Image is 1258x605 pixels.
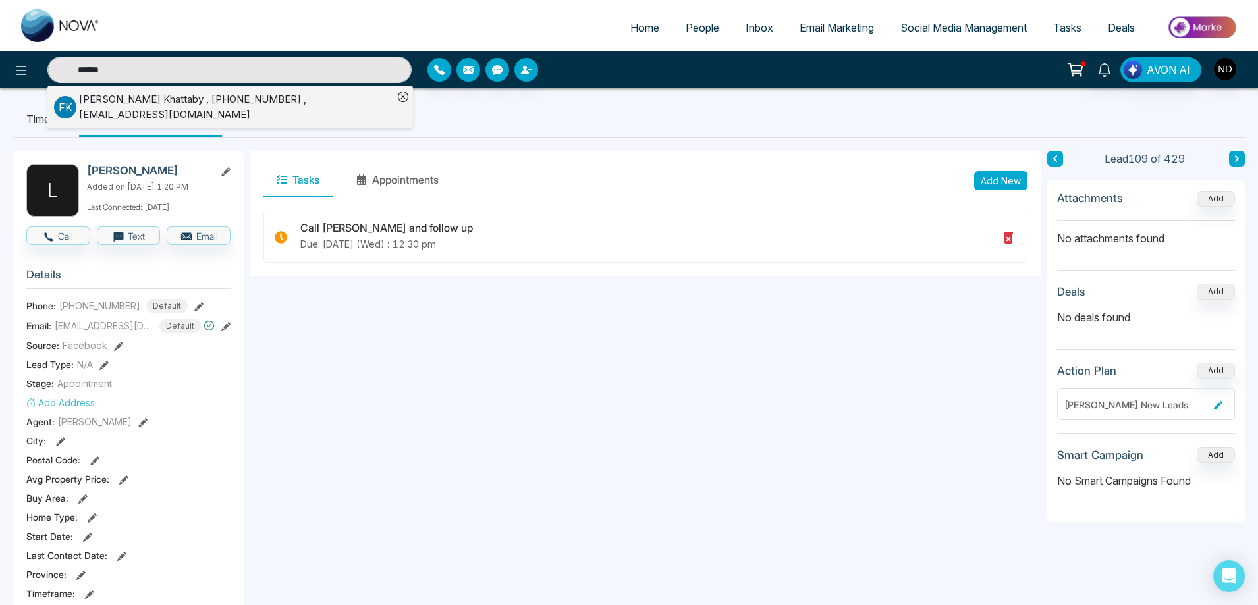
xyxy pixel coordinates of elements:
[26,164,79,217] div: L
[26,415,55,429] span: Agent:
[974,171,1027,190] button: Add New
[900,21,1027,34] span: Social Media Management
[1155,13,1250,42] img: Market-place.gif
[54,96,76,118] p: F K
[63,338,107,352] span: Facebook
[26,472,109,486] span: Avg Property Price :
[26,268,231,288] h3: Details
[26,319,51,332] span: Email:
[1057,309,1235,325] p: No deals found
[55,319,153,332] span: [EMAIL_ADDRESS][DOMAIN_NAME]
[77,357,93,371] span: N/A
[1120,57,1201,82] button: AVON AI
[26,338,59,352] span: Source:
[343,164,452,197] button: Appointments
[167,226,231,245] button: Email
[97,226,161,245] button: Text
[686,21,719,34] span: People
[87,199,231,213] p: Last Connected: [DATE]
[1197,284,1235,300] button: Add
[146,299,188,313] span: Default
[1197,447,1235,463] button: Add
[79,92,393,122] div: [PERSON_NAME] Khattaby , [PHONE_NUMBER] , [EMAIL_ADDRESS][DOMAIN_NAME]
[26,299,56,313] span: Phone:
[732,15,786,40] a: Inbox
[1040,15,1095,40] a: Tasks
[26,377,54,390] span: Stage:
[26,226,90,245] button: Call
[1108,21,1135,34] span: Deals
[1197,192,1235,203] span: Add
[1147,62,1190,78] span: AVON AI
[26,567,67,581] span: Province :
[672,15,732,40] a: People
[1064,398,1209,411] div: [PERSON_NAME] New Leads
[26,491,68,505] span: Buy Area :
[746,21,773,34] span: Inbox
[617,15,672,40] a: Home
[159,319,201,333] span: Default
[87,164,209,177] h2: [PERSON_NAME]
[26,434,46,448] span: City :
[1057,364,1116,377] h3: Action Plan
[26,396,95,409] button: Add Address
[1057,448,1143,461] h3: Smart Campaign
[300,237,998,251] p: Due: [DATE] (Wed) : 12:30 pm
[21,9,100,42] img: Nova CRM Logo
[1053,21,1081,34] span: Tasks
[26,453,80,467] span: Postal Code :
[26,529,73,543] span: Start Date :
[1057,192,1123,205] h3: Attachments
[1057,285,1085,298] h3: Deals
[26,548,107,562] span: Last Contact Date :
[59,299,140,313] span: [PHONE_NUMBER]
[263,164,333,197] button: Tasks
[786,15,887,40] a: Email Marketing
[1124,61,1142,79] img: Lead Flow
[1057,221,1235,246] p: No attachments found
[26,357,74,371] span: Lead Type:
[58,415,132,429] span: [PERSON_NAME]
[1197,191,1235,207] button: Add
[1095,15,1148,40] a: Deals
[630,21,659,34] span: Home
[57,377,112,390] span: Appointment
[26,587,75,600] span: Timeframe :
[1197,363,1235,379] button: Add
[300,222,998,234] h3: Call [PERSON_NAME] and follow up
[26,510,78,524] span: Home Type :
[1214,58,1236,80] img: User Avatar
[87,181,231,193] p: Added on [DATE] 1:20 PM
[1213,560,1245,592] div: Open Intercom Messenger
[1057,473,1235,488] p: No Smart Campaigns Found
[887,15,1040,40] a: Social Media Management
[13,101,79,137] li: Timeline
[1105,151,1185,167] span: Lead 109 of 429
[800,21,874,34] span: Email Marketing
